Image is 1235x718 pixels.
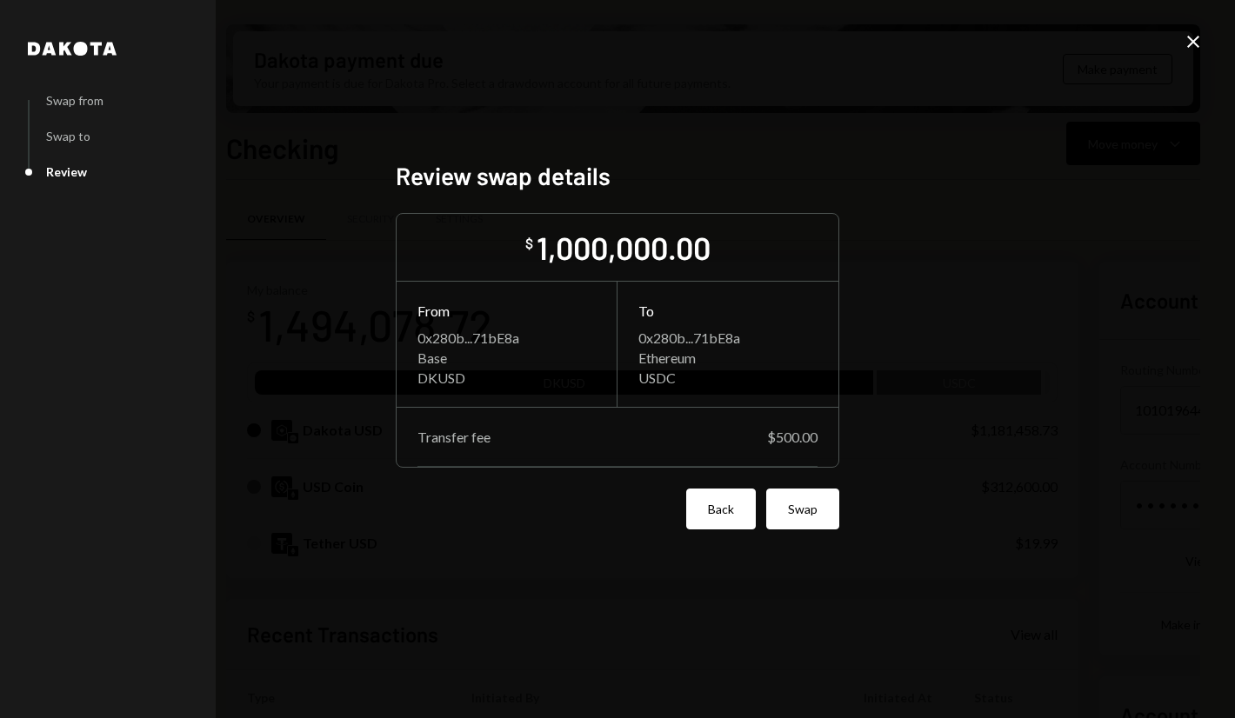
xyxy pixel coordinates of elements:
[767,429,818,445] div: $500.00
[46,164,87,179] div: Review
[417,349,596,366] div: Base
[417,302,596,319] div: From
[46,129,90,143] div: Swap to
[638,329,818,346] div: 0x280b...71bE8a
[686,489,756,529] button: Back
[417,429,491,445] div: Transfer fee
[396,159,839,193] h2: Review swap details
[638,349,818,366] div: Ethereum
[525,235,533,252] div: $
[537,228,711,267] div: 1,000,000.00
[638,302,818,319] div: To
[766,489,839,529] button: Swap
[417,369,596,386] div: DKUSD
[417,329,596,346] div: 0x280b...71bE8a
[638,369,818,386] div: USDC
[46,93,103,108] div: Swap from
